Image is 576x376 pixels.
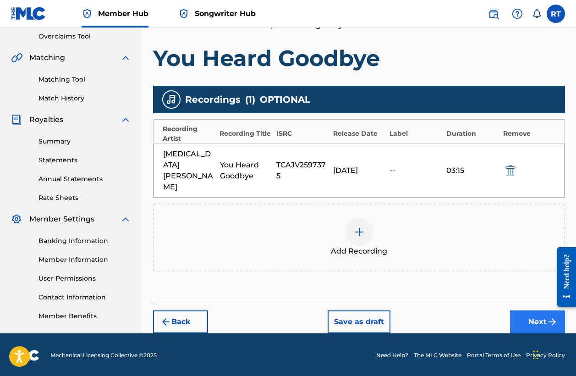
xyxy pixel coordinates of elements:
[389,165,442,176] div: --
[530,332,576,376] iframe: Chat Widget
[484,5,503,23] a: Public Search
[38,137,131,146] a: Summary
[29,52,65,63] span: Matching
[550,238,576,316] iframe: Resource Center
[328,310,390,333] button: Save as draft
[446,129,499,138] div: Duration
[163,149,215,193] div: [MEDICAL_DATA][PERSON_NAME]
[276,160,329,182] div: TCAJV2597375
[532,9,541,18] div: Notifications
[166,94,177,105] img: recording
[333,165,385,176] div: [DATE]
[276,129,329,138] div: ISRC
[331,246,387,257] span: Add Recording
[120,214,131,225] img: expand
[153,44,565,72] h1: You Heard Goodbye
[508,5,527,23] div: Help
[29,214,94,225] span: Member Settings
[512,8,523,19] img: help
[510,310,565,333] button: Next
[38,311,131,321] a: Member Benefits
[11,52,22,63] img: Matching
[29,114,63,125] span: Royalties
[120,52,131,63] img: expand
[120,114,131,125] img: expand
[38,155,131,165] a: Statements
[389,129,442,138] div: Label
[503,129,555,138] div: Remove
[467,351,521,359] a: Portal Terms of Use
[260,93,310,106] span: OPTIONAL
[376,351,408,359] a: Need Help?
[11,214,22,225] img: Member Settings
[153,310,208,333] button: Back
[82,8,93,19] img: Top Rightsholder
[38,255,131,265] a: Member Information
[446,165,499,176] div: 03:15
[38,274,131,283] a: User Permissions
[38,75,131,84] a: Matching Tool
[38,32,131,41] a: Overclaims Tool
[38,94,131,103] a: Match History
[98,8,148,19] span: Member Hub
[11,7,46,20] img: MLC Logo
[160,316,171,327] img: 7ee5dd4eb1f8a8e3ef2f.svg
[526,351,565,359] a: Privacy Policy
[547,5,565,23] div: User Menu
[414,351,461,359] a: The MLC Website
[220,160,272,182] div: You Heard Goodbye
[38,293,131,302] a: Contact Information
[333,129,385,138] div: Release Date
[354,227,365,238] img: add
[163,124,215,144] div: Recording Artist
[38,236,131,246] a: Banking Information
[178,8,189,19] img: Top Rightsholder
[50,351,157,359] span: Mechanical Licensing Collective © 2025
[11,114,22,125] img: Royalties
[533,341,538,369] div: Drag
[219,129,272,138] div: Recording Title
[195,8,256,19] span: Songwriter Hub
[185,93,241,106] span: Recordings
[38,193,131,203] a: Rate Sheets
[38,174,131,184] a: Annual Statements
[488,8,499,19] img: search
[245,93,255,106] span: ( 1 )
[547,316,558,327] img: f7272a7cc735f4ea7f67.svg
[505,165,516,176] img: 12a2ab48e56ec057fbd8.svg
